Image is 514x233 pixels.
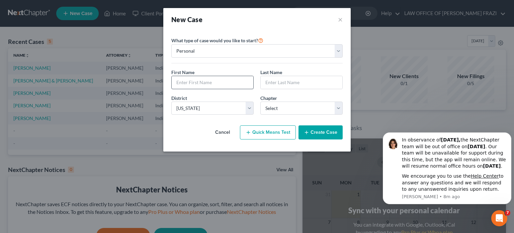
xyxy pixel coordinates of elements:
span: Last Name [260,69,282,75]
iframe: Intercom live chat [491,210,507,226]
button: Create Case [298,125,343,139]
button: Cancel [208,126,237,139]
input: Enter First Name [172,76,253,89]
input: Enter Last Name [261,76,342,89]
button: × [338,15,343,24]
span: First Name [171,69,194,75]
span: 7 [505,210,510,216]
span: Chapter [260,95,277,101]
button: Quick Means Test [240,125,296,139]
span: District [171,95,187,101]
strong: New Case [171,15,202,23]
label: What type of case would you like to start? [171,36,263,44]
iframe: Intercom notifications message [380,120,514,208]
